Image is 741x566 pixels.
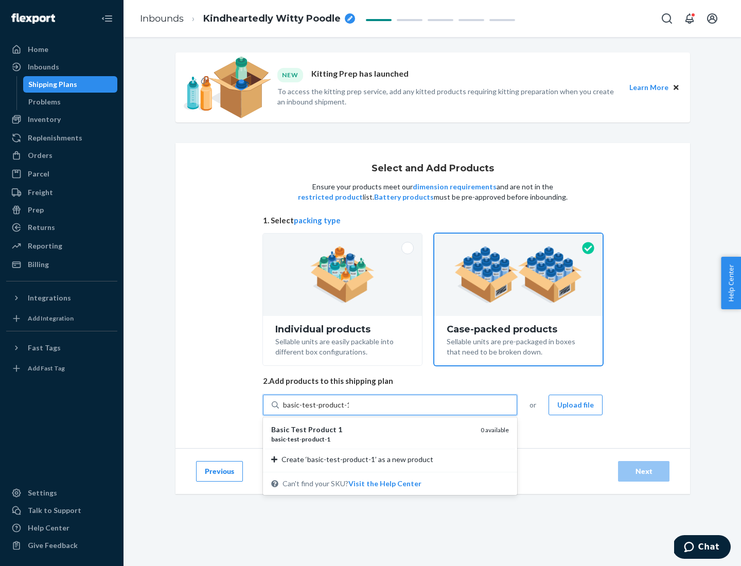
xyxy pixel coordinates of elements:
a: Help Center [6,520,117,536]
button: Basic Test Product 1basic-test-product-10 availableCreate ‘basic-test-product-1’ as a new product... [348,479,421,489]
h1: Select and Add Products [372,164,494,174]
div: Inventory [28,114,61,125]
em: 1 [327,435,330,443]
em: 1 [338,425,342,434]
em: Test [291,425,307,434]
button: Learn More [629,82,668,93]
button: Open notifications [679,8,700,29]
div: Talk to Support [28,505,81,516]
div: Add Fast Tag [28,364,65,373]
div: Inbounds [28,62,59,72]
button: Next [618,461,669,482]
a: Freight [6,184,117,201]
div: Home [28,44,48,55]
p: Ensure your products meet our and are not in the list. must be pre-approved before inbounding. [297,182,569,202]
span: Create ‘basic-test-product-1’ as a new product [281,454,433,465]
div: Orders [28,150,52,161]
div: Replenishments [28,133,82,143]
ol: breadcrumbs [132,4,363,34]
em: basic [271,435,286,443]
a: Reporting [6,238,117,254]
button: Open Search Box [657,8,677,29]
span: 0 available [481,426,509,434]
span: Kindheartedly Witty Poodle [203,12,341,26]
div: Prep [28,205,44,215]
iframe: Opens a widget where you can chat to one of our agents [674,535,731,561]
div: Parcel [28,169,49,179]
div: Next [627,466,661,476]
em: Product [308,425,337,434]
a: Inbounds [140,13,184,24]
div: Add Integration [28,314,74,323]
span: 1. Select [263,215,603,226]
a: Returns [6,219,117,236]
em: test [288,435,299,443]
div: Sellable units are easily packable into different box configurations. [275,334,410,357]
div: Help Center [28,523,69,533]
button: Give Feedback [6,537,117,554]
button: packing type [294,215,341,226]
button: Upload file [549,395,603,415]
div: Problems [28,97,61,107]
button: restricted product [298,192,363,202]
div: Settings [28,488,57,498]
div: Freight [28,187,53,198]
div: Fast Tags [28,343,61,353]
button: dimension requirements [413,182,497,192]
button: Talk to Support [6,502,117,519]
button: Close Navigation [97,8,117,29]
span: Can't find your SKU? [283,479,421,489]
div: Reporting [28,241,62,251]
em: Basic [271,425,289,434]
button: Fast Tags [6,340,117,356]
img: individual-pack.facf35554cb0f1810c75b2bd6df2d64e.png [310,246,375,303]
button: Close [671,82,682,93]
p: Kitting Prep has launched [311,68,409,82]
div: Individual products [275,324,410,334]
div: Integrations [28,293,71,303]
span: or [530,400,536,410]
button: Previous [196,461,243,482]
a: Prep [6,202,117,218]
div: Sellable units are pre-packaged in boxes that need to be broken down. [447,334,590,357]
button: Help Center [721,257,741,309]
div: Returns [28,222,55,233]
a: Shipping Plans [23,76,118,93]
div: Case-packed products [447,324,590,334]
a: Orders [6,147,117,164]
a: Add Fast Tag [6,360,117,377]
button: Battery products [374,192,434,202]
a: Home [6,41,117,58]
div: - - - [271,435,472,444]
a: Inventory [6,111,117,128]
span: 2. Add products to this shipping plan [263,376,603,386]
div: Billing [28,259,49,270]
a: Billing [6,256,117,273]
input: Basic Test Product 1basic-test-product-10 availableCreate ‘basic-test-product-1’ as a new product... [283,400,349,410]
a: Problems [23,94,118,110]
img: case-pack.59cecea509d18c883b923b81aeac6d0b.png [454,246,583,303]
a: Parcel [6,166,117,182]
em: product [302,435,325,443]
div: Give Feedback [28,540,78,551]
div: NEW [277,68,303,82]
a: Replenishments [6,130,117,146]
p: To access the kitting prep service, add any kitted products requiring kitting preparation when yo... [277,86,620,107]
button: Integrations [6,290,117,306]
div: Shipping Plans [28,79,77,90]
a: Settings [6,485,117,501]
a: Inbounds [6,59,117,75]
img: Flexport logo [11,13,55,24]
button: Open account menu [702,8,722,29]
a: Add Integration [6,310,117,327]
